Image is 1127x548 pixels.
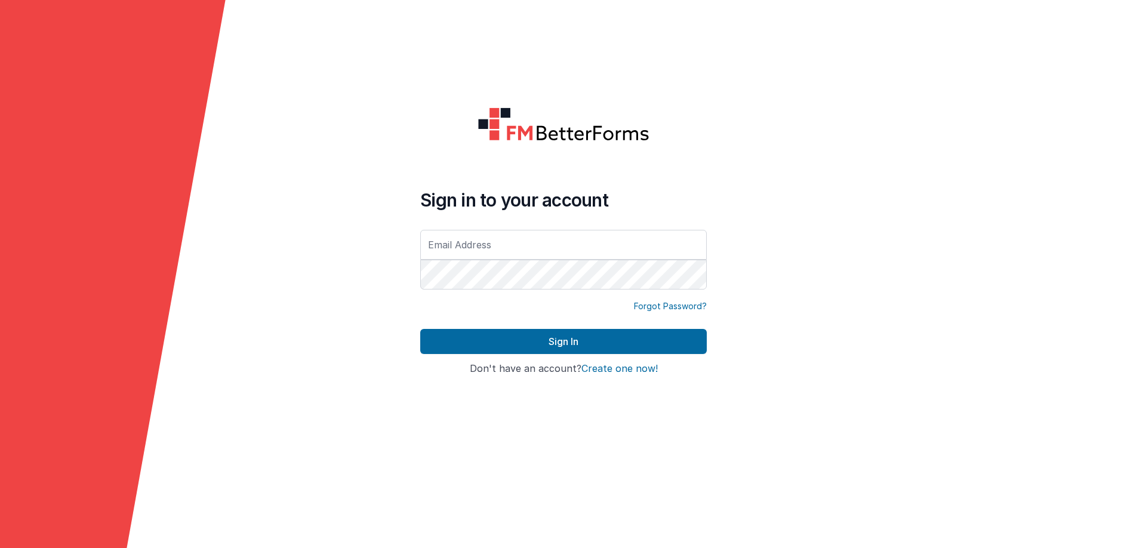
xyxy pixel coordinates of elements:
h4: Don't have an account? [420,364,707,374]
button: Create one now! [581,364,658,374]
h4: Sign in to your account [420,189,707,211]
button: Sign In [420,329,707,354]
a: Forgot Password? [634,300,707,312]
input: Email Address [420,230,707,260]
